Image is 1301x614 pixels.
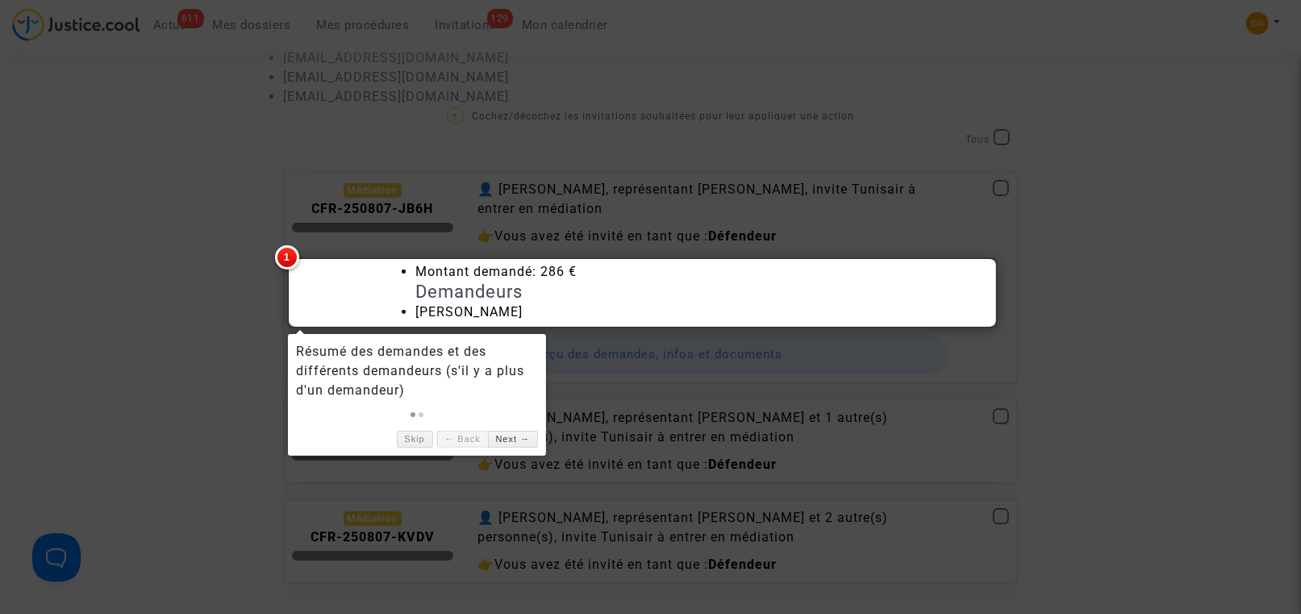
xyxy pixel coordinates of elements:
[275,245,299,269] span: 1
[415,282,1009,303] h4: Demandeurs
[296,342,538,400] div: Résumé des demandes et des différents demandeurs (s'il y a plus d'un demandeur)
[415,262,1009,282] li: Montant demandé: 286 €
[415,303,1009,322] li: [PERSON_NAME]
[488,431,538,448] a: Next →
[437,431,488,448] a: ← Back
[397,431,433,448] a: Skip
